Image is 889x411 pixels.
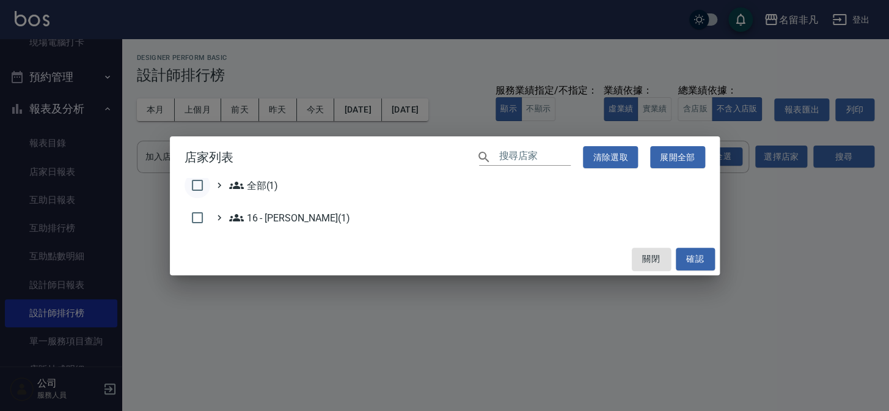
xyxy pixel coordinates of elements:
span: 全部(1) [229,178,279,193]
button: 關閉 [632,248,671,270]
button: 展開全部 [650,146,705,169]
button: 清除選取 [583,146,638,169]
input: 搜尋店家 [499,148,571,166]
span: 16 - [PERSON_NAME](1) [229,210,350,225]
h2: 店家列表 [170,136,720,179]
button: 確認 [676,248,715,270]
